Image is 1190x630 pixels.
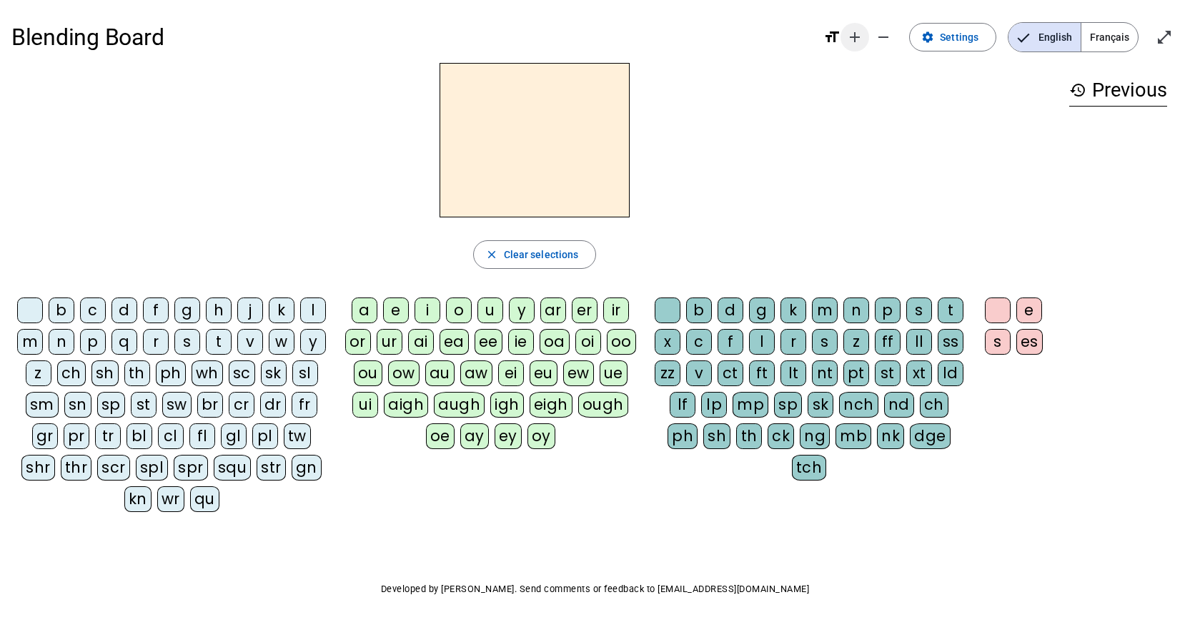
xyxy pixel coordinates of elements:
[812,360,838,386] div: nt
[736,423,762,449] div: th
[95,423,121,449] div: tr
[197,392,223,418] div: br
[174,297,200,323] div: g
[32,423,58,449] div: gr
[1150,23,1179,51] button: Enter full screen
[127,423,152,449] div: bl
[733,392,768,418] div: mp
[426,423,455,449] div: oe
[26,392,59,418] div: sm
[792,455,827,481] div: tch
[473,240,597,269] button: Clear selections
[906,360,932,386] div: xt
[57,360,86,386] div: ch
[780,360,806,386] div: lt
[701,392,727,418] div: lp
[111,329,137,355] div: q
[11,14,812,60] h1: Blending Board
[718,360,743,386] div: ct
[425,360,455,386] div: au
[530,392,572,418] div: eigh
[490,392,524,418] div: igh
[1156,29,1173,46] mat-icon: open_in_full
[189,423,215,449] div: fl
[143,329,169,355] div: r
[1069,74,1167,107] h3: Previous
[578,392,628,418] div: ough
[572,297,598,323] div: er
[446,297,472,323] div: o
[703,423,730,449] div: sh
[97,392,125,418] div: sp
[686,297,712,323] div: b
[938,297,963,323] div: t
[686,360,712,386] div: v
[477,297,503,323] div: u
[269,297,294,323] div: k
[174,329,200,355] div: s
[440,329,469,355] div: ea
[718,329,743,355] div: f
[875,360,901,386] div: st
[530,360,557,386] div: eu
[162,392,192,418] div: sw
[174,455,208,481] div: spr
[843,329,869,355] div: z
[143,297,169,323] div: f
[261,360,287,386] div: sk
[906,297,932,323] div: s
[509,297,535,323] div: y
[269,329,294,355] div: w
[1016,297,1042,323] div: e
[237,329,263,355] div: v
[938,360,963,386] div: ld
[938,329,963,355] div: ss
[768,423,794,449] div: ck
[377,329,402,355] div: ur
[1008,23,1081,51] span: English
[884,392,914,418] div: nd
[292,455,322,481] div: gn
[910,423,951,449] div: dge
[64,423,89,449] div: pr
[292,360,318,386] div: sl
[26,360,51,386] div: z
[940,29,978,46] span: Settings
[780,297,806,323] div: k
[985,329,1011,355] div: s
[498,360,524,386] div: ei
[1069,82,1086,99] mat-icon: history
[920,392,948,418] div: ch
[190,486,219,512] div: qu
[124,486,152,512] div: kn
[780,329,806,355] div: r
[131,392,157,418] div: st
[229,392,254,418] div: cr
[260,392,286,418] div: dr
[843,297,869,323] div: n
[388,360,420,386] div: ow
[229,360,255,386] div: sc
[124,360,150,386] div: th
[877,423,904,449] div: nk
[869,23,898,51] button: Decrease font size
[921,31,934,44] mat-icon: settings
[192,360,223,386] div: wh
[257,455,286,481] div: str
[485,248,498,261] mat-icon: close
[875,329,901,355] div: ff
[408,329,434,355] div: ai
[839,392,878,418] div: nch
[345,329,371,355] div: or
[563,360,594,386] div: ew
[540,329,570,355] div: oa
[49,297,74,323] div: b
[460,360,492,386] div: aw
[158,423,184,449] div: cl
[80,297,106,323] div: c
[527,423,555,449] div: oy
[1016,329,1043,355] div: es
[655,329,680,355] div: x
[575,329,601,355] div: oi
[843,360,869,386] div: pt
